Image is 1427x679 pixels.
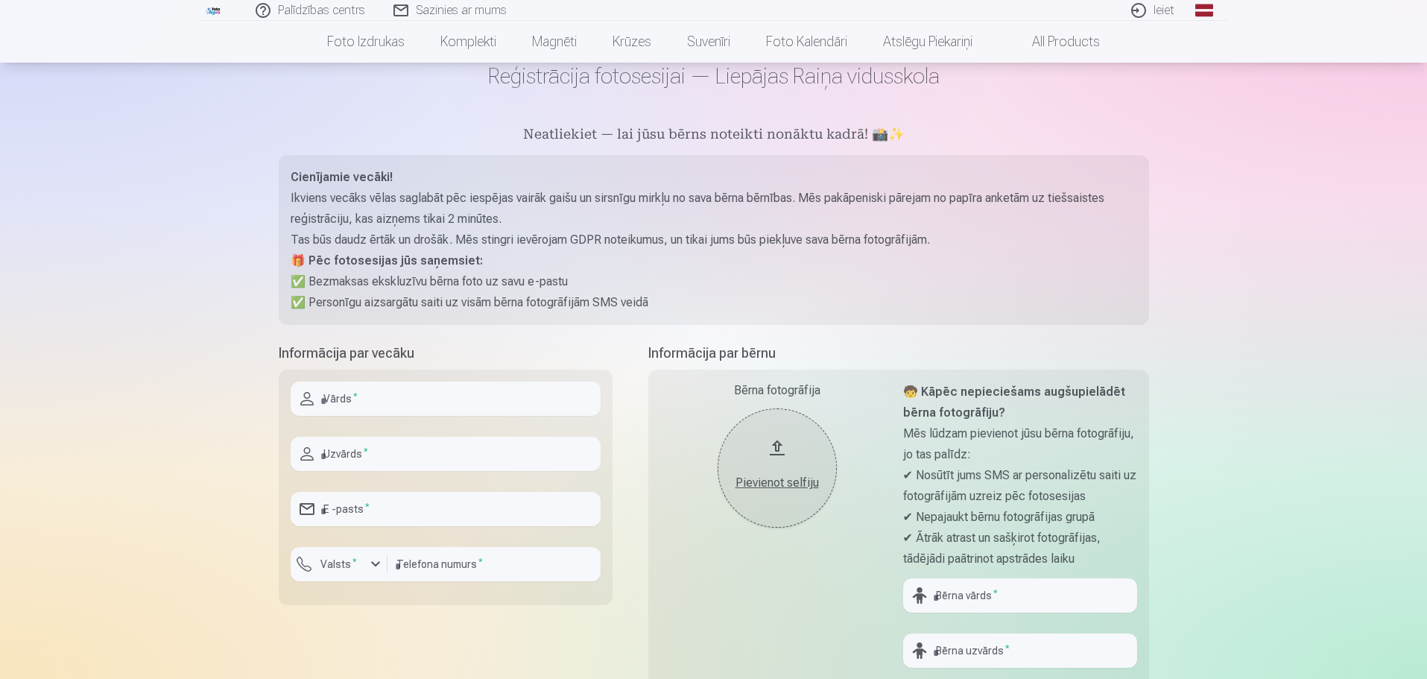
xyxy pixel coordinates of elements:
p: Mēs lūdzam pievienot jūsu bērna fotogrāfiju, jo tas palīdz: [903,423,1137,465]
p: ✔ Ātrāk atrast un sašķirot fotogrāfijas, tādējādi paātrinot apstrādes laiku [903,528,1137,569]
a: Atslēgu piekariņi [865,21,990,63]
div: Bērna fotogrāfija [660,382,894,399]
h5: Informācija par bērnu [648,343,1149,364]
p: ✔ Nepajaukt bērnu fotogrāfijas grupā [903,507,1137,528]
p: ✅ Bezmaksas ekskluzīvu bērna foto uz savu e-pastu [291,271,1137,292]
button: Pievienot selfiju [718,408,837,528]
h5: Informācija par vecāku [279,343,613,364]
h1: Reģistrācija fotosesijai — Liepājas Raiņa vidusskola [279,63,1149,89]
a: Magnēti [514,21,595,63]
p: Tas būs daudz ērtāk un drošāk. Mēs stingri ievērojam GDPR noteikumus, un tikai jums būs piekļuve ... [291,230,1137,250]
p: ✔ Nosūtīt jums SMS ar personalizētu saiti uz fotogrāfijām uzreiz pēc fotosesijas [903,465,1137,507]
a: Foto izdrukas [309,21,423,63]
strong: 🎁 Pēc fotosesijas jūs saņemsiet: [291,253,483,268]
img: /fa1 [206,6,222,15]
a: All products [990,21,1118,63]
a: Krūzes [595,21,669,63]
strong: 🧒 Kāpēc nepieciešams augšupielādēt bērna fotogrāfiju? [903,385,1125,420]
label: Valsts [314,557,363,572]
h5: Neatliekiet — lai jūsu bērns noteikti nonāktu kadrā! 📸✨ [279,125,1149,146]
p: Ikviens vecāks vēlas saglabāt pēc iespējas vairāk gaišu un sirsnīgu mirkļu no sava bērna bērnības... [291,188,1137,230]
strong: Cienījamie vecāki! [291,170,393,184]
a: Komplekti [423,21,514,63]
div: Pievienot selfiju [733,474,822,492]
p: ✅ Personīgu aizsargātu saiti uz visām bērna fotogrāfijām SMS veidā [291,292,1137,313]
button: Valsts* [291,547,387,581]
a: Foto kalendāri [748,21,865,63]
a: Suvenīri [669,21,748,63]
